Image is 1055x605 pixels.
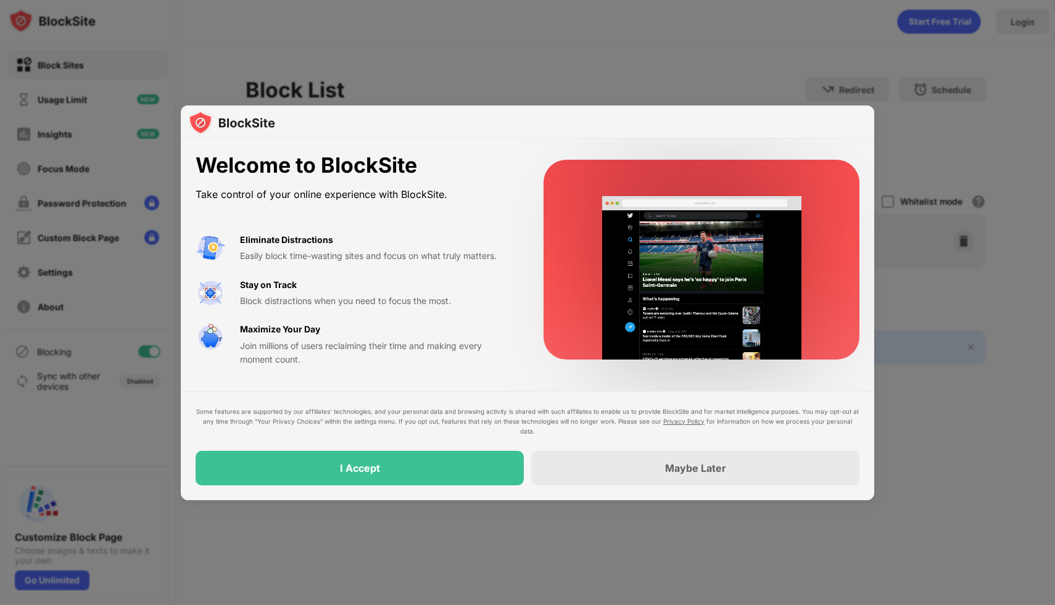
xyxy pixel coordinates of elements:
[240,249,514,263] div: Easily block time-wasting sites and focus on what truly matters.
[188,110,275,135] img: logo-blocksite.svg
[196,153,514,178] div: Welcome to BlockSite
[240,233,333,247] div: Eliminate Distractions
[240,323,320,336] div: Maximize Your Day
[663,418,705,425] a: Privacy Policy
[196,278,225,308] img: value-focus.svg
[196,186,514,204] div: Take control of your online experience with BlockSite.
[196,323,225,352] img: value-safe-time.svg
[240,278,297,292] div: Stay on Track
[340,462,380,474] div: I Accept
[240,339,514,367] div: Join millions of users reclaiming their time and making every moment count.
[665,462,726,474] div: Maybe Later
[196,406,859,436] div: Some features are supported by our affiliates’ technologies, and your personal data and browsing ...
[196,233,225,263] img: value-avoid-distractions.svg
[240,294,514,308] div: Block distractions when you need to focus the most.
